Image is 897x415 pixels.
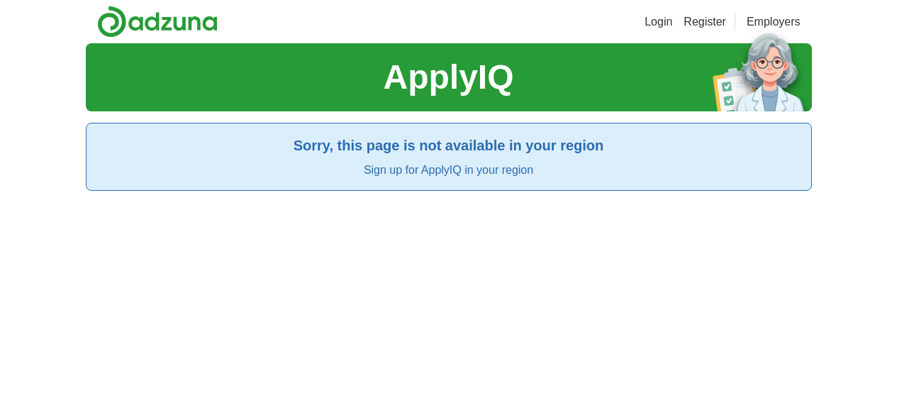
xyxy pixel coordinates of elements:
[645,13,672,31] a: Login
[364,164,533,176] a: Sign up for ApplyIQ in your region
[747,13,801,31] a: Employers
[383,52,513,103] h1: ApplyIQ
[684,13,726,31] a: Register
[97,6,218,38] img: Adzuna logo
[98,135,800,156] h2: Sorry, this page is not available in your region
